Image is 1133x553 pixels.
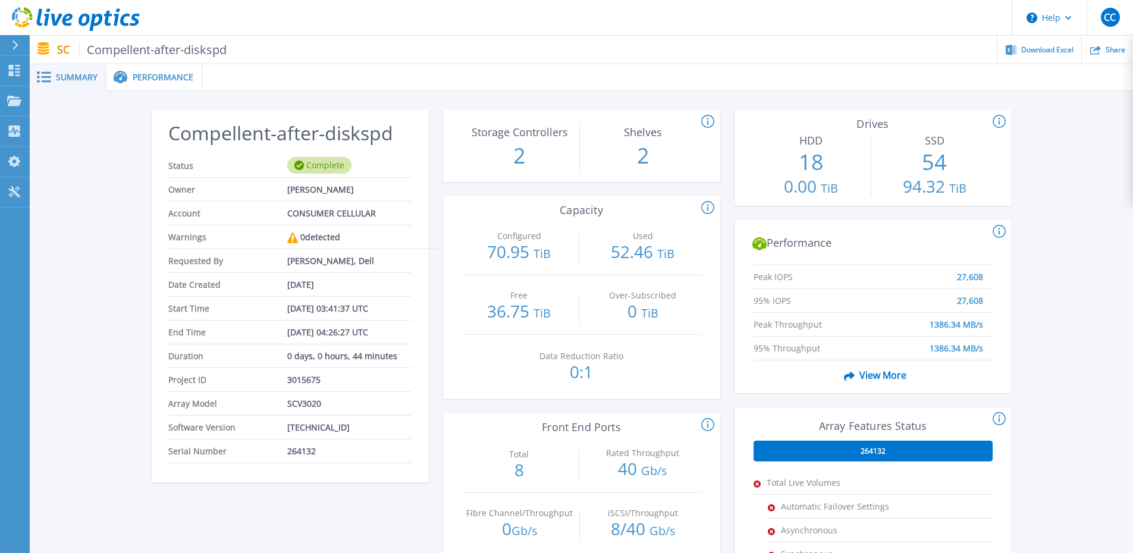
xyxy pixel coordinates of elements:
p: Over-Subscribed [588,291,697,300]
p: 0 [585,303,700,322]
p: 0 [462,520,577,539]
p: 36.75 [462,303,577,322]
span: TiB [533,246,551,262]
span: [PERSON_NAME] [287,178,354,201]
span: 0 days, 0 hours, 44 minutes [287,344,397,367]
span: [DATE] 03:41:37 UTC [287,297,368,320]
p: 70.95 [462,243,577,262]
span: End Time [168,321,287,344]
span: Owner [168,178,287,201]
span: SCV3020 [287,392,321,415]
span: CC [1104,12,1116,22]
span: Summary [56,73,98,81]
p: 40 [585,460,700,479]
span: Requested By [168,249,287,272]
span: 95% IOPS [754,289,874,300]
p: 18 [754,147,868,178]
p: SC [57,43,227,56]
p: 0:1 [524,363,639,380]
span: 27,608 [957,289,983,300]
span: TiB [533,305,551,321]
span: Array Model [168,392,287,415]
span: [PERSON_NAME], Dell [287,249,374,272]
span: [DATE] 04:26:27 UTC [287,321,368,344]
span: TiB [821,180,838,196]
p: Data Reduction Ratio [527,352,636,360]
span: Performance [133,73,193,81]
p: Shelves [589,127,698,137]
p: Fibre Channel/Throughput [465,509,574,517]
h3: SSD [877,134,992,147]
span: Total Live Volumes [767,471,886,494]
span: Peak Throughput [754,313,874,324]
span: Automatic Failover Settings [781,495,900,518]
span: Gb/s [649,523,676,539]
span: Gb/s [511,523,538,539]
p: Configured [465,232,573,240]
p: 8 [462,461,577,478]
span: Peak IOPS [754,265,874,276]
span: TiB [949,180,966,196]
p: 94.32 [877,178,992,197]
span: Date Created [168,273,287,296]
span: Account [168,202,287,225]
p: 8 / 40 [586,520,701,539]
div: 0 detected [287,225,340,249]
p: 0.00 [754,178,868,197]
h3: HDD [754,134,868,147]
span: Gb/s [641,463,667,479]
p: 54 [877,147,992,178]
h3: Array Features Status [754,420,993,432]
span: 1386.34 MB/s [930,313,983,324]
h2: Compellent-after-diskspd [168,122,411,144]
span: 95% Throughput [754,337,874,348]
span: TiB [641,305,658,321]
span: Project ID [168,368,287,391]
span: Software Version [168,416,287,439]
span: Download Excel [1021,46,1074,54]
span: [DATE] [287,273,314,296]
span: 1386.34 MB/s [930,337,983,348]
span: Share [1106,46,1125,54]
span: Compellent-after-diskspd [79,43,227,56]
p: Used [588,232,697,240]
span: CONSUMER CELLULAR [287,202,376,225]
p: iSCSI/Throughput [589,509,698,517]
p: Storage Controllers [465,127,574,137]
span: [TECHNICAL_ID] [287,416,350,439]
span: Warnings [168,225,287,249]
span: Start Time [168,297,287,320]
h2: Performance [752,237,993,251]
span: Serial Number [168,439,287,463]
p: 2 [462,140,577,171]
span: View More [839,364,906,387]
p: 52.46 [585,243,700,262]
div: Complete [287,157,351,174]
p: Free [465,291,573,300]
p: Rated Throughput [588,449,697,457]
span: TiB [657,246,674,262]
p: 2 [586,140,701,171]
span: 3015675 [287,368,321,391]
span: 27,608 [957,265,983,276]
span: Asynchronous [781,519,900,542]
span: 264132 [861,447,886,456]
p: Total [465,450,573,458]
span: Status [168,154,287,177]
span: Duration [168,344,287,367]
span: 264132 [287,439,316,463]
